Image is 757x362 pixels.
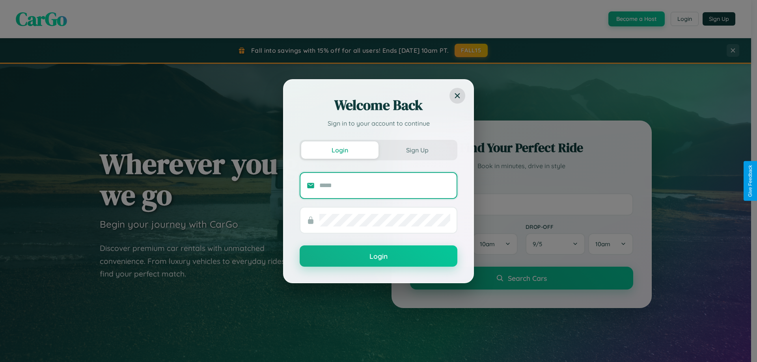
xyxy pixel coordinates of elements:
[748,165,753,197] div: Give Feedback
[378,141,456,159] button: Sign Up
[300,245,457,267] button: Login
[301,141,378,159] button: Login
[300,96,457,115] h2: Welcome Back
[300,119,457,128] p: Sign in to your account to continue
